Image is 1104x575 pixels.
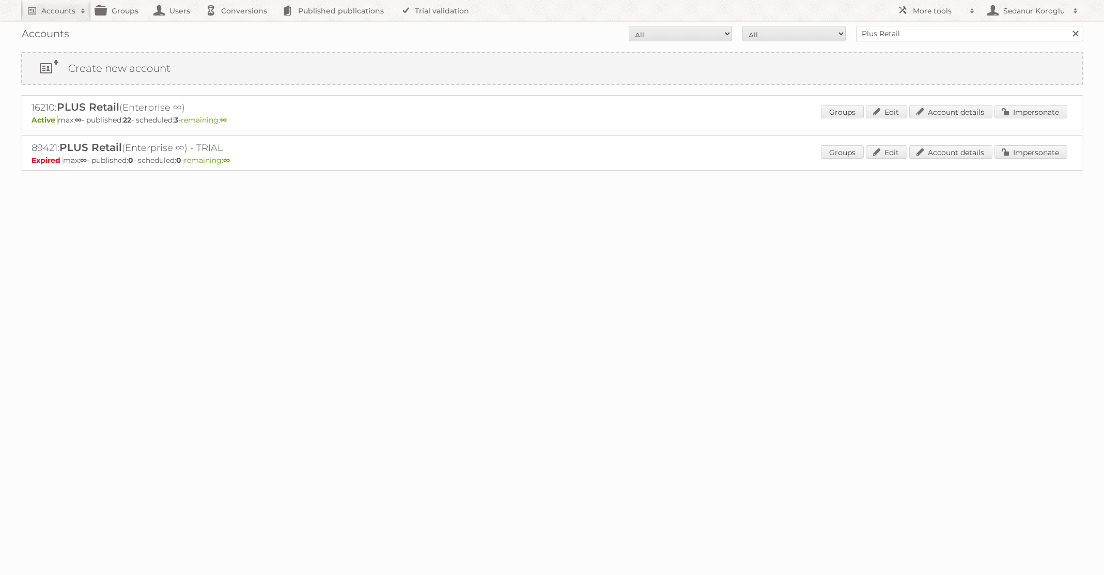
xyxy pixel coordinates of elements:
span: remaining: [184,156,230,165]
a: Groups [821,105,864,118]
a: Account details [909,145,992,159]
span: PLUS Retail [59,141,122,154]
a: Impersonate [994,105,1067,118]
a: Account details [909,105,992,118]
h2: Sedanur Koroglu [1001,6,1068,16]
span: remaining: [181,115,227,125]
h2: 89421: (Enterprise ∞) - TRIAL [32,141,393,155]
h2: 16210: (Enterprise ∞) [32,101,393,114]
strong: ∞ [220,115,227,125]
strong: ∞ [223,156,230,165]
strong: 22 [123,115,131,125]
strong: 3 [174,115,178,125]
h2: More tools [913,6,965,16]
span: Expired [32,156,63,165]
a: Create new account [22,53,1082,84]
p: max: - published: - scheduled: - [32,156,1072,165]
span: PLUS Retail [57,101,119,113]
strong: 0 [176,156,181,165]
strong: 0 [128,156,133,165]
a: Edit [866,145,907,159]
a: Impersonate [994,145,1067,159]
a: Edit [866,105,907,118]
h2: Accounts [41,6,75,16]
strong: ∞ [80,156,87,165]
span: Active [32,115,58,125]
a: Groups [821,145,864,159]
strong: ∞ [75,115,82,125]
p: max: - published: - scheduled: - [32,115,1072,125]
